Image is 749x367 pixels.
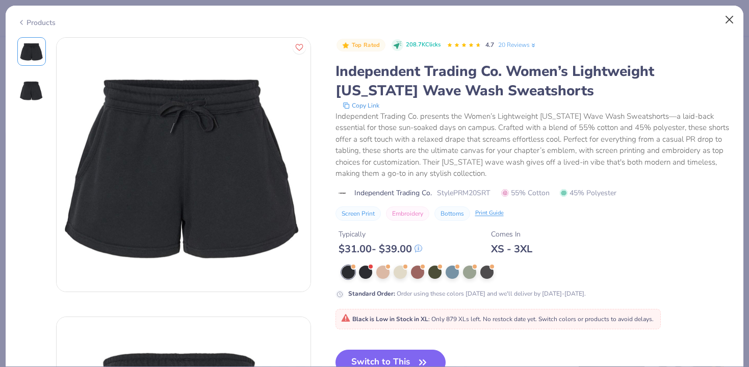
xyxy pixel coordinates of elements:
img: Top Rated sort [342,41,350,49]
img: Front [57,38,311,292]
span: Independent Trading Co. [354,188,432,198]
button: Badge Button [337,39,385,52]
button: copy to clipboard [340,100,382,111]
div: 4.7 Stars [447,37,481,54]
strong: Black is Low in Stock in XL [352,315,428,323]
span: 45% Polyester [560,188,616,198]
a: 20 Reviews [498,40,537,49]
button: Screen Print [335,206,381,221]
button: Like [293,41,306,54]
span: 55% Cotton [501,188,550,198]
div: Print Guide [475,209,504,218]
div: Typically [339,229,422,240]
span: : Only 879 XLs left. No restock date yet. Switch colors or products to avoid delays. [341,315,654,323]
span: Style PRM20SRT [437,188,490,198]
div: Independent Trading Co. presents the Women’s Lightweight [US_STATE] Wave Wash Sweatshorts—a laid-... [335,111,732,179]
div: Order using these colors [DATE] and we'll deliver by [DATE]-[DATE]. [348,289,586,298]
span: 208.7K Clicks [406,41,441,49]
button: Bottoms [434,206,470,221]
span: 4.7 [485,41,494,49]
img: Front [19,39,44,64]
div: Independent Trading Co. Women’s Lightweight [US_STATE] Wave Wash Sweatshorts [335,62,732,100]
div: Products [17,17,56,28]
strong: Standard Order : [348,290,395,298]
div: XS - 3XL [491,243,532,255]
span: Top Rated [352,42,380,48]
div: $ 31.00 - $ 39.00 [339,243,422,255]
img: brand logo [335,189,349,197]
button: Close [720,10,739,30]
img: Back [19,78,44,102]
button: Embroidery [386,206,429,221]
div: Comes In [491,229,532,240]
